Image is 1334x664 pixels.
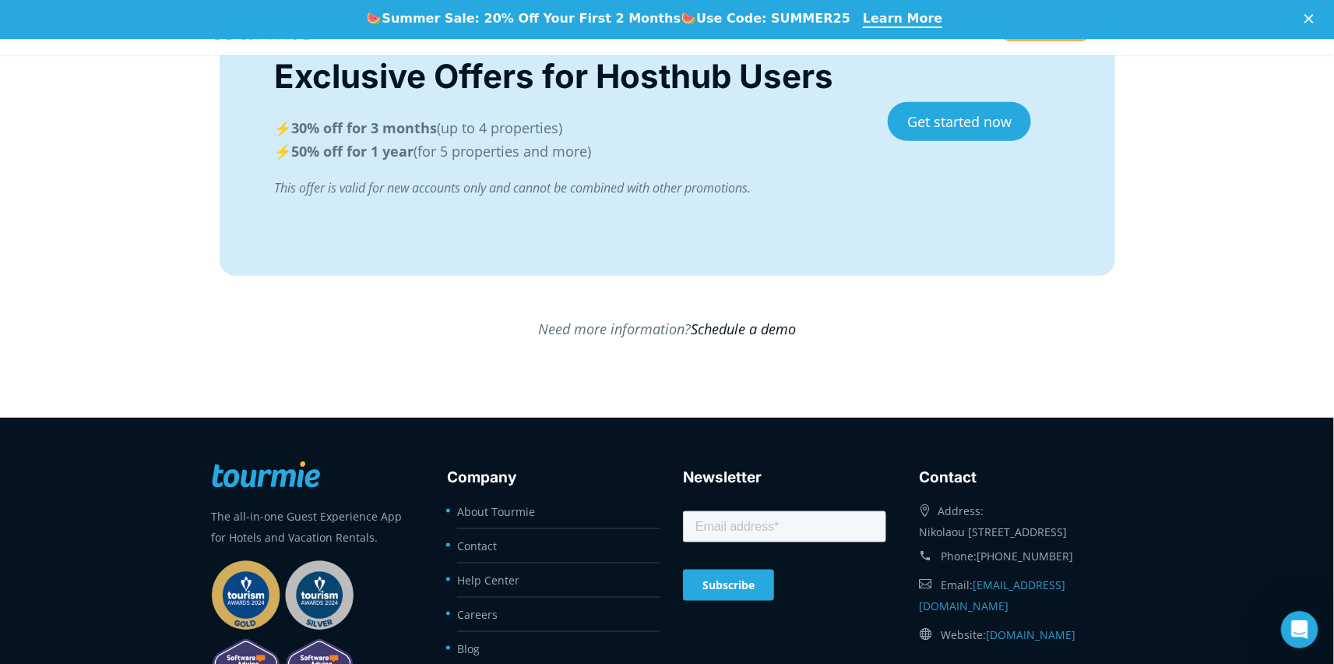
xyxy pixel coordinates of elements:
div: Address: Nikolaou [STREET_ADDRESS] [919,496,1122,542]
iframe: Form 0 [683,508,886,628]
a: Contact [457,539,497,553]
a: [PHONE_NUMBER] [977,549,1073,563]
div: 🍉 🍉 [367,11,851,26]
a: [DOMAIN_NAME] [986,627,1075,642]
b: Use Code: SUMMER25 [696,11,850,26]
p: ⚡️ (up to 4 properties) ⚡️ (for 5 properties and more) [275,116,856,163]
a: Help Center [457,573,519,588]
a: Learn More [863,11,942,28]
div: Email: [919,570,1122,620]
div: Close [1304,14,1320,23]
div: Phone: [919,542,1122,570]
div: Website: [919,620,1122,649]
a: [EMAIL_ADDRESS][DOMAIN_NAME] [919,577,1065,613]
strong: 50% off for 1 year [292,142,414,161]
a: Schedule a demo [691,320,796,338]
p: The all-in-one Guest Experience App for Hotels and Vacation Rentals. [212,506,415,548]
p: Exclusive Offers for Hosthub Users [275,53,856,100]
iframe: Intercom live chat [1281,611,1318,648]
b: Summer Sale: 20% Off Your First 2 Months [382,11,681,26]
a: Get started now [888,102,1031,141]
em: Need more information? [538,320,796,338]
strong: 30% off for 3 months [292,118,438,137]
h3: Contact [919,466,1122,489]
em: This offer is valid for new accounts only and cannot be combined with other promotions. [275,179,751,196]
a: Blog [457,641,480,656]
h3: Newsletter [683,466,886,489]
a: Careers [457,607,498,622]
h3: Company [447,466,650,489]
a: About Tourmie [457,504,535,519]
